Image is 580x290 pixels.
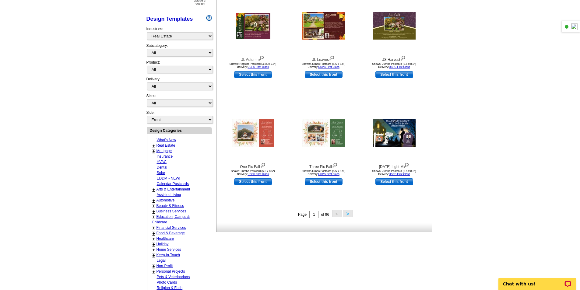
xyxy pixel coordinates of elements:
a: Financial Services [156,225,186,230]
a: use this design [375,178,413,185]
a: Calendar Postcards [157,182,189,186]
button: > [343,210,353,217]
a: USPS First Class [248,173,269,176]
img: view design details [260,161,266,168]
a: Education, Camps & Childcare [152,215,190,224]
a: Mortgage [156,149,172,153]
div: Delivery: [146,76,212,93]
div: Shown: Regular Postcard (4.25 x 5.6") Delivery: [220,62,286,68]
div: Industries: [146,23,212,43]
a: Photo Cards [157,280,177,285]
a: Keep-in-Touch [156,253,180,257]
a: + [153,264,155,269]
a: + [153,204,155,208]
a: + [153,236,155,241]
a: + [153,215,155,219]
span: of 96 [321,212,329,217]
a: Assisted Living [157,193,181,197]
a: Beauty & Fitness [156,204,184,208]
a: Pets & Veterinarians [157,275,190,279]
div: [DATE] Light M [361,161,428,169]
img: JL Autumn [236,13,270,39]
img: One Pic Fall [232,119,274,147]
a: Food & Beverage [156,231,185,235]
div: Shown: Jumbo Postcard (5.5 x 8.5") Delivery: [361,62,428,68]
a: + [153,225,155,230]
button: < [332,210,342,217]
div: Shown: Jumbo Postcard (5.5 x 8.5") Delivery: [290,62,357,68]
a: EDDM - NEW! [157,176,180,180]
a: USPS First Class [248,65,269,68]
span: Page [298,212,307,217]
a: use this design [234,178,272,185]
a: Personal Projects [156,269,185,274]
div: JL Leaves [290,54,357,62]
a: use this design [305,178,343,185]
div: Shown: Jumbo Postcard (5.5 x 8.5") Delivery: [290,169,357,176]
div: Shown: Jumbo Postcard (5.5 x 8.5") Delivery: [220,169,286,176]
a: + [153,269,155,274]
a: Healthcare [156,236,174,241]
a: + [153,242,155,247]
img: view design details [329,54,335,61]
a: + [153,143,155,148]
img: view design details [400,54,406,61]
a: Insurance [157,154,173,159]
a: Religion & Faith [157,286,183,290]
a: use this design [375,71,413,78]
a: USPS First Class [389,65,410,68]
img: design-wizard-help-icon.png [206,15,212,21]
div: Sizes: [146,93,212,110]
div: JL Autumn [220,54,286,62]
img: Three Pic Fall [302,119,345,147]
a: Holiday [156,242,169,246]
div: One Pic Fall [220,161,286,169]
a: HVAC [157,160,167,164]
a: Solar [157,171,165,175]
a: use this design [305,71,343,78]
a: What's New [157,138,176,142]
a: USPS First Class [318,65,339,68]
a: use this design [234,71,272,78]
a: + [153,247,155,252]
a: Non-Profit [156,264,173,268]
a: Business Services [156,209,186,213]
iframe: LiveChat chat widget [494,271,580,290]
a: + [153,149,155,154]
a: Design Templates [146,16,193,22]
img: JL Leaves [302,12,345,40]
a: USPS First Class [318,173,339,176]
img: Halloween Light M [373,119,416,147]
div: Subcategory: [146,43,212,60]
a: Arts & Entertainment [156,187,190,191]
img: view design details [258,54,264,61]
div: Side: [146,110,212,124]
img: view design details [332,161,338,168]
a: + [153,231,155,236]
a: + [153,253,155,258]
a: + [153,209,155,214]
div: JS Harvest [361,54,428,62]
img: view design details [403,161,409,168]
a: + [153,187,155,192]
div: Product: [146,60,212,76]
a: Home Services [156,247,181,252]
a: Dental [157,165,167,169]
div: Shown: Jumbo Postcard (5.5 x 8.5") Delivery: [361,169,428,176]
a: Legal [157,258,166,263]
a: Automotive [156,198,175,202]
div: Design Categories [147,128,212,133]
a: + [153,198,155,203]
div: Three Pic Fall [290,161,357,169]
a: USPS First Class [389,173,410,176]
a: Real Estate [156,143,175,148]
img: JS Harvest [373,12,416,40]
